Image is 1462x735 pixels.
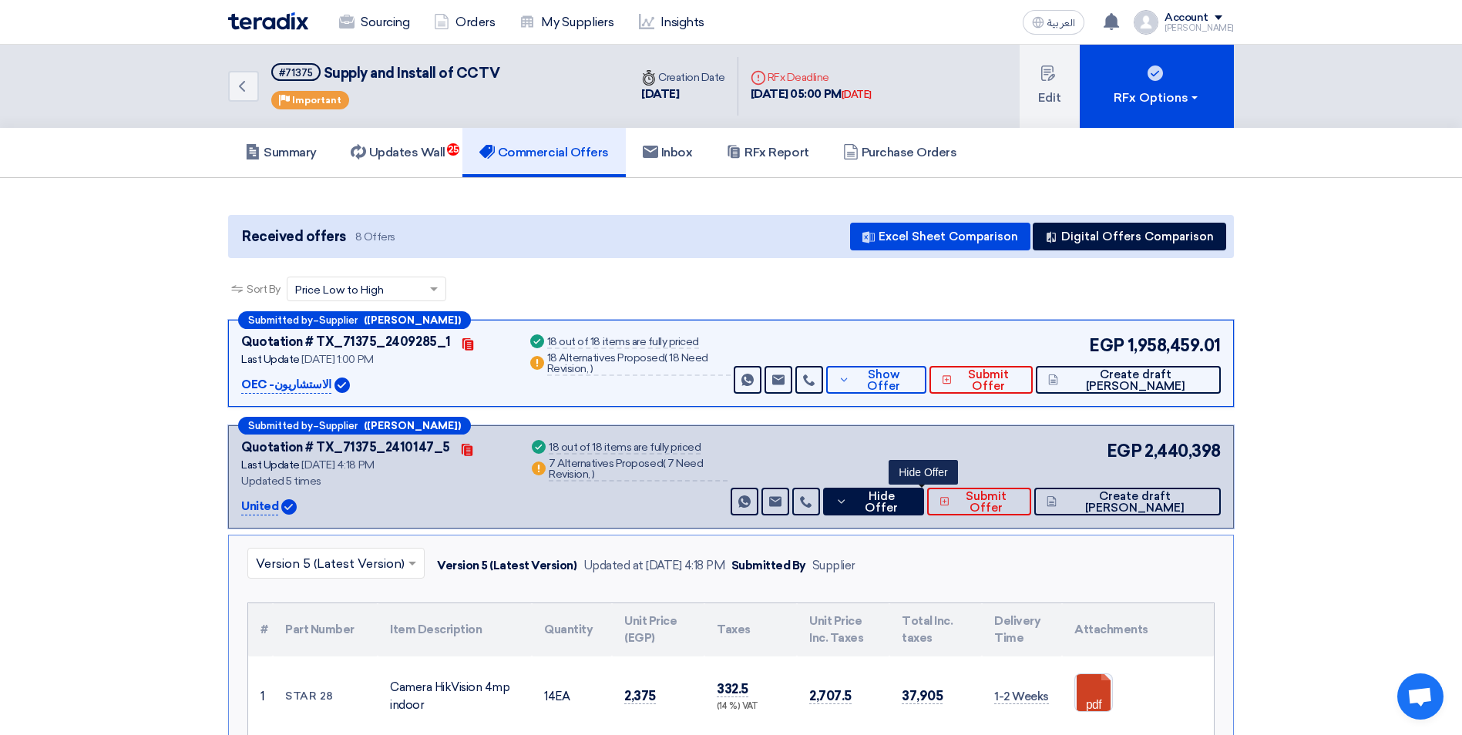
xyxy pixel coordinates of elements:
span: Submitted by [248,315,313,325]
div: Quotation # TX_71375_2409285_1 [241,333,451,351]
span: Show Offer [854,369,914,392]
span: Received offers [242,227,346,247]
button: RFx Options [1080,45,1234,128]
img: Verified Account [334,378,350,393]
h5: Inbox [643,145,693,160]
div: Supplier [812,557,855,575]
h5: Updates Wall [351,145,445,160]
div: #71375 [279,68,313,78]
span: 14 [544,690,555,703]
h5: Commercial Offers [479,145,609,160]
a: Summary [228,128,334,177]
button: العربية [1023,10,1084,35]
th: Unit Price Inc. Taxes [797,603,889,656]
img: Teradix logo [228,12,308,30]
span: 1-2 Weeks [994,690,1049,704]
span: Submit Offer [956,369,1020,392]
span: Supplier [319,421,358,431]
img: profile_test.png [1134,10,1158,35]
span: Submit Offer [953,491,1018,514]
th: Total Inc. taxes [889,603,982,656]
div: Hide Offer [889,460,958,485]
span: [DATE] 1:00 PM [301,353,373,366]
p: OEC -الاستشاريون [241,376,331,394]
h5: Summary [245,145,317,160]
div: Updated 5 times [241,473,510,489]
th: Item Description [378,603,532,656]
div: [DATE] [641,86,725,103]
div: Quotation # TX_71375_2410147_5 [241,438,450,457]
span: ) [592,468,595,481]
span: Submitted by [248,421,313,431]
div: RFx Deadline [751,69,872,86]
div: – [238,417,471,435]
div: Account [1165,12,1208,25]
th: Attachments [1062,603,1214,656]
th: Quantity [532,603,612,656]
div: [DATE] [842,87,872,102]
span: 37,905 [902,688,943,704]
div: Camera HikVision 4mp indoor [390,679,519,713]
b: ([PERSON_NAME]) [364,421,461,431]
span: ( [663,457,666,470]
span: ( [664,351,667,364]
span: Create draft [PERSON_NAME] [1062,369,1208,392]
a: My Suppliers [507,5,626,39]
span: Create draft [PERSON_NAME] [1060,491,1208,514]
span: 2,440,398 [1144,438,1221,464]
button: Submit Offer [927,488,1031,515]
div: Updated at [DATE] 4:18 PM [583,557,725,575]
span: Sort By [247,281,281,297]
div: – [238,311,471,329]
span: 332.5 [717,681,748,697]
button: Create draft [PERSON_NAME] [1036,366,1221,394]
div: [PERSON_NAME] [1165,24,1234,32]
span: 1,958,459.01 [1128,333,1221,358]
span: العربية [1047,18,1075,29]
div: 7 Alternatives Proposed [549,458,728,482]
span: 18 Need Revision, [547,351,708,375]
button: Edit [1020,45,1080,128]
button: Excel Sheet Comparison [850,223,1030,250]
a: Insights [627,5,717,39]
div: [DATE] 05:00 PM [751,86,872,103]
div: 18 Alternatives Proposed [547,353,731,376]
h5: RFx Report [726,145,808,160]
div: Version 5 (Latest Version) [437,557,577,575]
img: Verified Account [281,499,297,515]
span: Supply and Install of CCTV [324,65,500,82]
a: Commercial Offers [462,128,626,177]
th: # [248,603,273,656]
span: Price Low to High [295,282,384,298]
button: Hide Offer [823,488,924,515]
div: Creation Date [641,69,725,86]
a: Orders [422,5,507,39]
div: Open chat [1397,673,1444,720]
span: 25 [447,143,459,156]
span: 2,707.5 [809,688,852,704]
div: (14 %) VAT [717,700,785,713]
span: 7 Need Revision, [549,457,703,481]
a: Sourcing [327,5,422,39]
span: Supplier [319,315,358,325]
div: 18 out of 18 items are fully priced [547,337,699,349]
th: Taxes [704,603,797,656]
th: Delivery Time [982,603,1062,656]
span: Last Update [241,458,300,472]
span: EGP [1089,333,1124,358]
button: Digital Offers Comparison [1033,223,1226,250]
div: Submitted By [731,557,806,575]
button: Submit Offer [929,366,1033,394]
a: RFx Report [709,128,825,177]
th: Part Number [273,603,378,656]
span: Important [292,95,341,106]
a: Purchase Orders [826,128,974,177]
button: Create draft [PERSON_NAME] [1034,488,1221,515]
span: ) [590,362,593,375]
h5: Supply and Install of CCTV [271,63,499,82]
span: [DATE] 4:18 PM [301,458,374,472]
div: 18 out of 18 items are fully priced [549,442,701,455]
a: Inbox [626,128,710,177]
b: ([PERSON_NAME]) [364,315,461,325]
span: 8 Offers [355,230,395,244]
